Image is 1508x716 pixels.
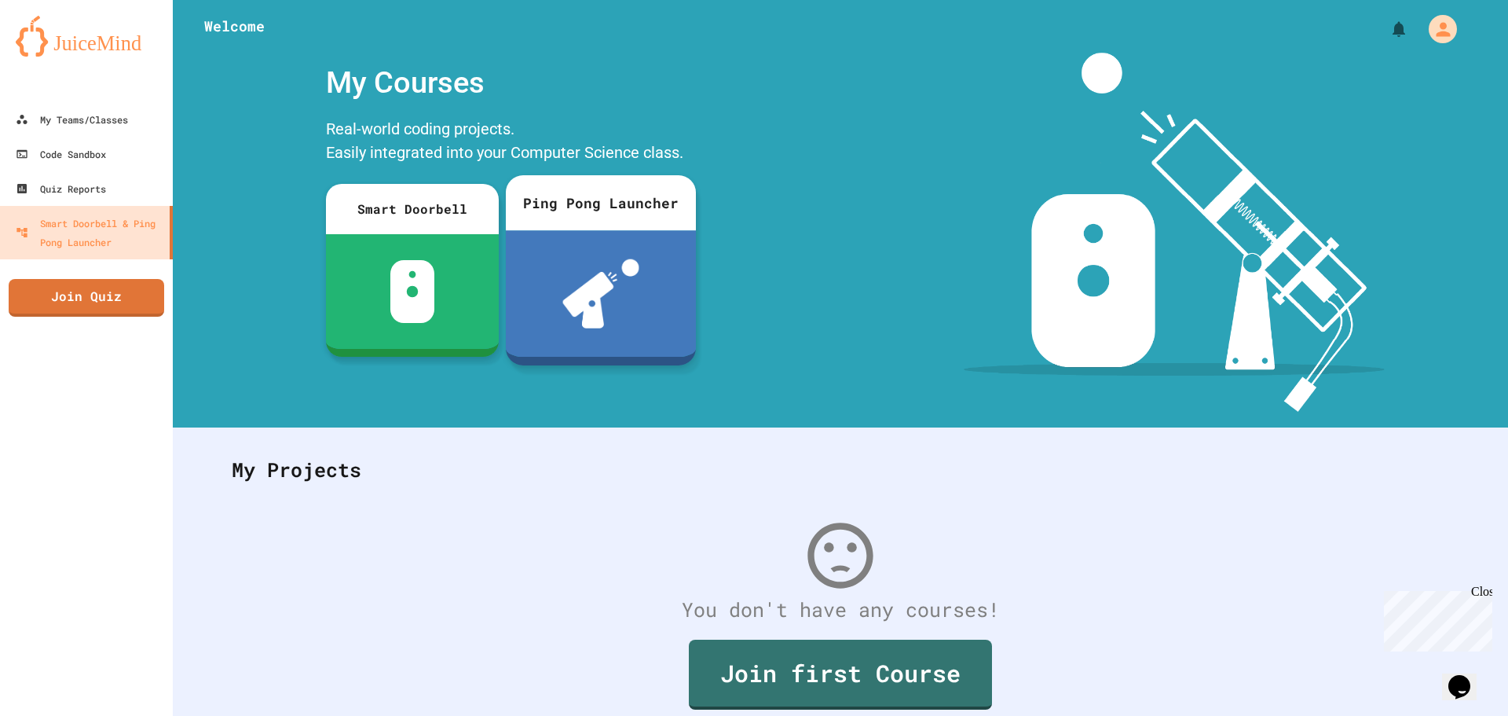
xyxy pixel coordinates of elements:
[1360,16,1412,42] div: My Notifications
[390,260,435,323] img: sdb-white.svg
[16,145,106,163] div: Code Sandbox
[216,595,1465,625] div: You don't have any courses!
[318,53,695,113] div: My Courses
[964,53,1385,412] img: banner-image-my-projects.png
[16,214,163,252] div: Smart Doorbell & Ping Pong Launcher
[16,16,157,57] img: logo-orange.svg
[6,6,108,100] div: Chat with us now!Close
[318,113,695,172] div: Real-world coding projects. Easily integrated into your Computer Science class.
[1442,653,1492,700] iframe: chat widget
[506,175,696,230] div: Ping Pong Launcher
[16,179,106,198] div: Quiz Reports
[1412,11,1461,47] div: My Account
[562,259,639,329] img: ppl-with-ball.png
[326,184,499,234] div: Smart Doorbell
[16,110,128,129] div: My Teams/Classes
[1378,585,1492,652] iframe: chat widget
[9,279,164,317] a: Join Quiz
[216,439,1465,501] div: My Projects
[689,640,992,710] a: Join first Course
